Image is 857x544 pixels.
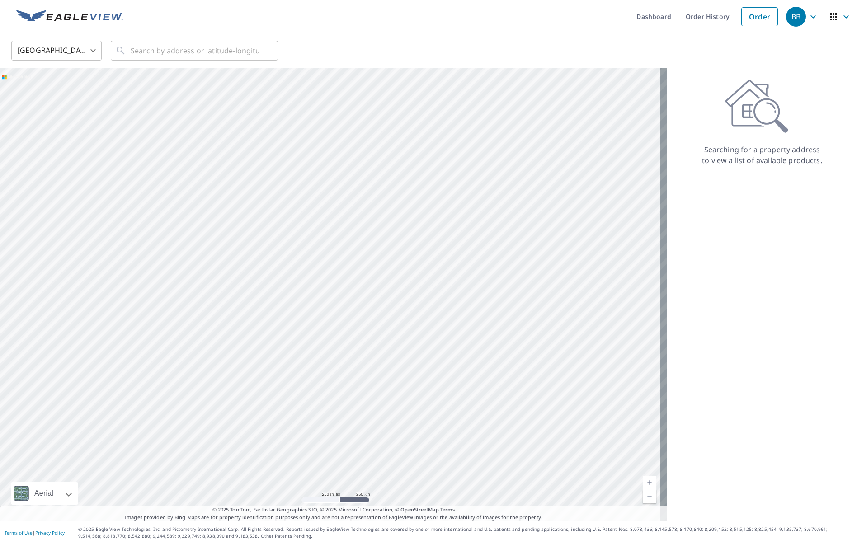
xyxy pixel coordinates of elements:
img: EV Logo [16,10,123,23]
div: [GEOGRAPHIC_DATA] [11,38,102,63]
a: OpenStreetMap [400,506,438,513]
p: | [5,530,65,535]
a: Terms [440,506,455,513]
span: © 2025 TomTom, Earthstar Geographics SIO, © 2025 Microsoft Corporation, © [212,506,455,514]
a: Terms of Use [5,530,33,536]
a: Privacy Policy [35,530,65,536]
a: Order [741,7,778,26]
div: Aerial [11,482,78,505]
a: Current Level 5, Zoom Out [643,489,656,503]
div: Aerial [32,482,56,505]
a: Current Level 5, Zoom In [643,476,656,489]
p: Searching for a property address to view a list of available products. [702,144,823,166]
input: Search by address or latitude-longitude [131,38,259,63]
div: BB [786,7,806,27]
p: © 2025 Eagle View Technologies, Inc. and Pictometry International Corp. All Rights Reserved. Repo... [78,526,852,539]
